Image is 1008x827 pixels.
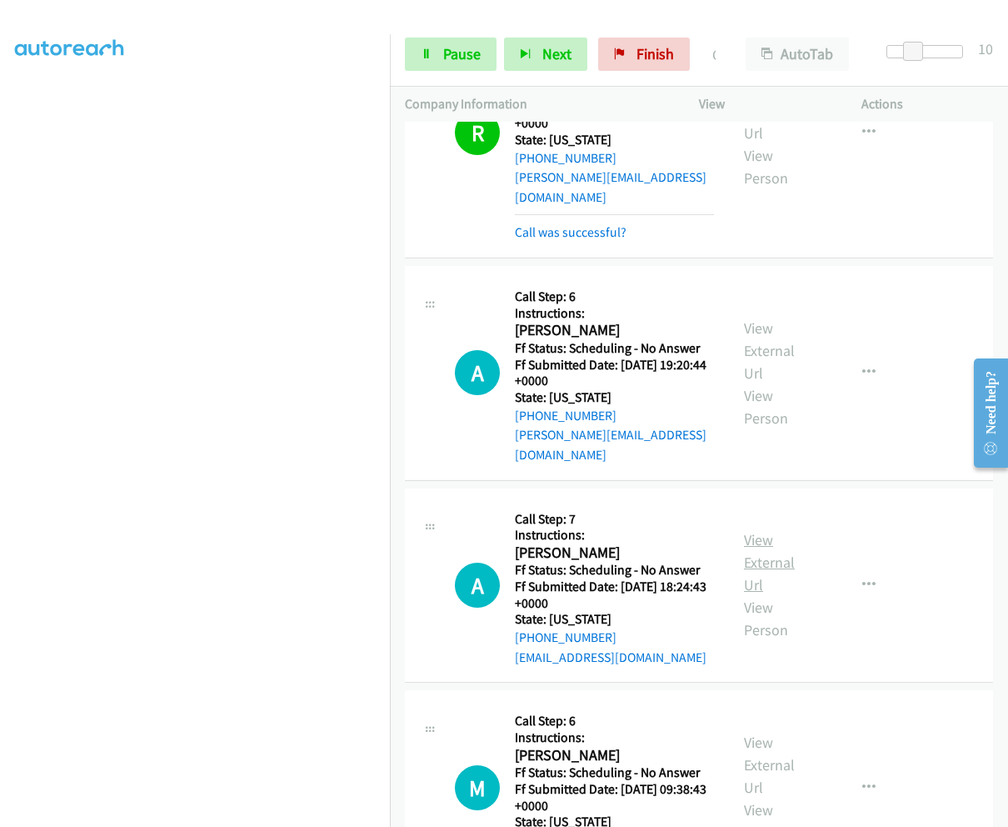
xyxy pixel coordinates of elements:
[515,746,708,765] h2: [PERSON_NAME]
[515,729,714,746] h5: Instructions:
[515,562,714,579] h5: Ff Status: Scheduling - No Answer
[455,765,500,810] h1: M
[515,357,714,389] h5: Ff Submitted Date: [DATE] 19:20:44 +0000
[504,38,587,71] button: Next
[744,146,788,188] a: View Person
[598,38,690,71] a: Finish
[515,427,706,463] a: [PERSON_NAME][EMAIL_ADDRESS][DOMAIN_NAME]
[455,563,500,608] h1: A
[515,224,626,240] a: Call was successful?
[542,44,571,63] span: Next
[960,347,1008,479] iframe: Resource Center
[455,110,500,155] h1: R
[978,38,993,60] div: 10
[455,563,500,608] div: The call is yet to be attempted
[744,78,795,143] a: View External Url
[515,579,714,611] h5: Ff Submitted Date: [DATE] 18:24:43 +0000
[515,649,706,665] a: [EMAIL_ADDRESS][DOMAIN_NAME]
[515,544,708,563] h2: [PERSON_NAME]
[515,764,714,781] h5: Ff Status: Scheduling - No Answer
[515,288,714,305] h5: Call Step: 6
[744,598,788,639] a: View Person
[515,629,616,645] a: [PHONE_NUMBER]
[861,94,994,114] p: Actions
[515,340,714,357] h5: Ff Status: Scheduling - No Answer
[515,611,714,628] h5: State: [US_STATE]
[515,132,714,148] h5: State: [US_STATE]
[746,38,849,71] button: AutoTab
[515,305,714,322] h5: Instructions:
[405,38,497,71] a: Pause
[15,33,390,824] iframe: Dialpad
[744,318,795,383] a: View External Url
[515,169,706,205] a: [PERSON_NAME][EMAIL_ADDRESS][DOMAIN_NAME]
[515,781,714,814] h5: Ff Submitted Date: [DATE] 09:38:43 +0000
[515,511,714,528] h5: Call Step: 7
[405,94,669,114] p: Company Information
[515,408,616,424] a: [PHONE_NUMBER]
[744,386,788,428] a: View Person
[455,765,500,810] div: The call is yet to be attempted
[515,713,714,729] h5: Call Step: 6
[636,44,674,63] span: Finish
[515,321,708,340] h2: [PERSON_NAME]
[515,389,714,406] h5: State: [US_STATE]
[744,530,795,594] a: View External Url
[712,43,716,66] p: Call Completed
[744,733,795,797] a: View External Url
[455,350,500,395] h1: A
[699,94,831,114] p: View
[443,44,481,63] span: Pause
[515,150,616,166] a: [PHONE_NUMBER]
[515,527,714,544] h5: Instructions:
